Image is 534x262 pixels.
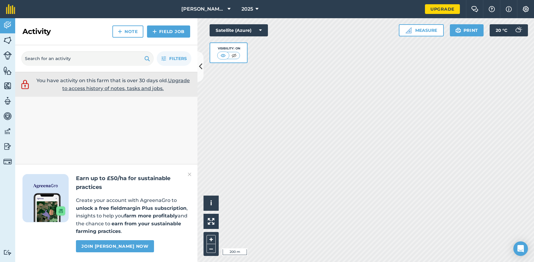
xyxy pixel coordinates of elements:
[188,171,191,178] img: svg+xml;base64,PHN2ZyB4bWxucz0iaHR0cDovL3d3dy53My5vcmcvMjAwMC9zdmciIHdpZHRoPSIyMiIgaGVpZ2h0PSIzMC...
[406,27,412,33] img: Ruler icon
[124,213,178,219] strong: farm more profitably
[112,25,143,38] a: Note
[471,6,478,12] img: Two speech bubbles overlapping with the left bubble in the forefront
[3,250,12,255] img: svg+xml;base64,PD94bWwgdmVyc2lvbj0iMS4wIiBlbmNvZGluZz0idXRmLTgiPz4KPCEtLSBHZW5lcmF0b3I6IEFkb2JlIE...
[3,96,12,106] img: svg+xml;base64,PD94bWwgdmVyc2lvbj0iMS4wIiBlbmNvZGluZz0idXRmLTgiPz4KPCEtLSBHZW5lcmF0b3I6IEFkb2JlIE...
[3,157,12,166] img: svg+xml;base64,PD94bWwgdmVyc2lvbj0iMS4wIiBlbmNvZGluZz0idXRmLTgiPz4KPCEtLSBHZW5lcmF0b3I6IEFkb2JlIE...
[76,174,190,192] h2: Earn up to £50/ha for sustainable practices
[506,5,512,13] img: svg+xml;base64,PHN2ZyB4bWxucz0iaHR0cDovL3d3dy53My5vcmcvMjAwMC9zdmciIHdpZHRoPSIxNyIgaGVpZ2h0PSIxNy...
[34,193,65,222] img: Screenshot of the Gro app
[512,24,524,36] img: svg+xml;base64,PD94bWwgdmVyc2lvbj0iMS4wIiBlbmNvZGluZz0idXRmLTgiPz4KPCEtLSBHZW5lcmF0b3I6IEFkb2JlIE...
[3,81,12,90] img: svg+xml;base64,PHN2ZyB4bWxucz0iaHR0cDovL3d3dy53My5vcmcvMjAwMC9zdmciIHdpZHRoPSI1NiIgaGVpZ2h0PSI2MC...
[3,51,12,60] img: svg+xml;base64,PD94bWwgdmVyc2lvbj0iMS4wIiBlbmNvZGluZz0idXRmLTgiPz4KPCEtLSBHZW5lcmF0b3I6IEFkb2JlIE...
[76,196,190,235] p: Create your account with AgreenaGro to , insights to help you and the chance to .
[3,142,12,151] img: svg+xml;base64,PD94bWwgdmVyc2lvbj0iMS4wIiBlbmNvZGluZz0idXRmLTgiPz4KPCEtLSBHZW5lcmF0b3I6IEFkb2JlIE...
[3,127,12,136] img: svg+xml;base64,PD94bWwgdmVyc2lvbj0iMS4wIiBlbmNvZGluZz0idXRmLTgiPz4KPCEtLSBHZW5lcmF0b3I6IEFkb2JlIE...
[76,221,181,234] strong: earn from your sustainable farming practices
[76,240,154,252] a: Join [PERSON_NAME] now
[169,55,187,62] span: Filters
[147,25,190,38] a: Field Job
[207,244,216,253] button: –
[204,196,219,211] button: i
[207,235,216,244] button: +
[3,36,12,45] img: svg+xml;base64,PHN2ZyB4bWxucz0iaHR0cDovL3d3dy53My5vcmcvMjAwMC9zdmciIHdpZHRoPSI1NiIgaGVpZ2h0PSI2MC...
[33,77,193,92] p: You have activity on this farm that is over 30 days old.
[425,4,460,14] a: Upgrade
[496,24,507,36] span: 20 ° C
[118,28,122,35] img: svg+xml;base64,PHN2ZyB4bWxucz0iaHR0cDovL3d3dy53My5vcmcvMjAwMC9zdmciIHdpZHRoPSIxNCIgaGVpZ2h0PSIyNC...
[76,205,187,211] strong: unlock a free fieldmargin Plus subscription
[210,199,212,207] span: i
[3,21,12,30] img: svg+xml;base64,PD94bWwgdmVyc2lvbj0iMS4wIiBlbmNvZGluZz0idXRmLTgiPz4KPCEtLSBHZW5lcmF0b3I6IEFkb2JlIE...
[144,55,150,62] img: svg+xml;base64,PHN2ZyB4bWxucz0iaHR0cDovL3d3dy53My5vcmcvMjAwMC9zdmciIHdpZHRoPSIxOSIgaGVpZ2h0PSIyNC...
[6,4,15,14] img: fieldmargin Logo
[21,51,154,66] input: Search for an activity
[20,79,30,90] img: svg+xml;base64,PD94bWwgdmVyc2lvbj0iMS4wIiBlbmNvZGluZz0idXRmLTgiPz4KPCEtLSBHZW5lcmF0b3I6IEFkb2JlIE...
[62,78,190,91] a: Upgrade to access history of notes, tasks and jobs.
[3,112,12,121] img: svg+xml;base64,PD94bWwgdmVyc2lvbj0iMS4wIiBlbmNvZGluZz0idXRmLTgiPz4KPCEtLSBHZW5lcmF0b3I6IEFkb2JlIE...
[217,46,240,51] div: Visibility: On
[219,52,227,59] img: svg+xml;base64,PHN2ZyB4bWxucz0iaHR0cDovL3d3dy53My5vcmcvMjAwMC9zdmciIHdpZHRoPSI1MCIgaGVpZ2h0PSI0MC...
[490,24,528,36] button: 20 °C
[230,52,238,59] img: svg+xml;base64,PHN2ZyB4bWxucz0iaHR0cDovL3d3dy53My5vcmcvMjAwMC9zdmciIHdpZHRoPSI1MCIgaGVpZ2h0PSI0MC...
[450,24,484,36] button: Print
[152,28,157,35] img: svg+xml;base64,PHN2ZyB4bWxucz0iaHR0cDovL3d3dy53My5vcmcvMjAwMC9zdmciIHdpZHRoPSIxNCIgaGVpZ2h0PSIyNC...
[241,5,253,13] span: 2025
[488,6,495,12] img: A question mark icon
[157,51,191,66] button: Filters
[455,27,461,34] img: svg+xml;base64,PHN2ZyB4bWxucz0iaHR0cDovL3d3dy53My5vcmcvMjAwMC9zdmciIHdpZHRoPSIxOSIgaGVpZ2h0PSIyNC...
[399,24,444,36] button: Measure
[3,66,12,75] img: svg+xml;base64,PHN2ZyB4bWxucz0iaHR0cDovL3d3dy53My5vcmcvMjAwMC9zdmciIHdpZHRoPSI1NiIgaGVpZ2h0PSI2MC...
[208,218,214,225] img: Four arrows, one pointing top left, one top right, one bottom right and the last bottom left
[522,6,529,12] img: A cog icon
[22,27,51,36] h2: Activity
[210,24,268,36] button: Satellite (Azure)
[513,241,528,256] div: Open Intercom Messenger
[181,5,225,13] span: [PERSON_NAME]’s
